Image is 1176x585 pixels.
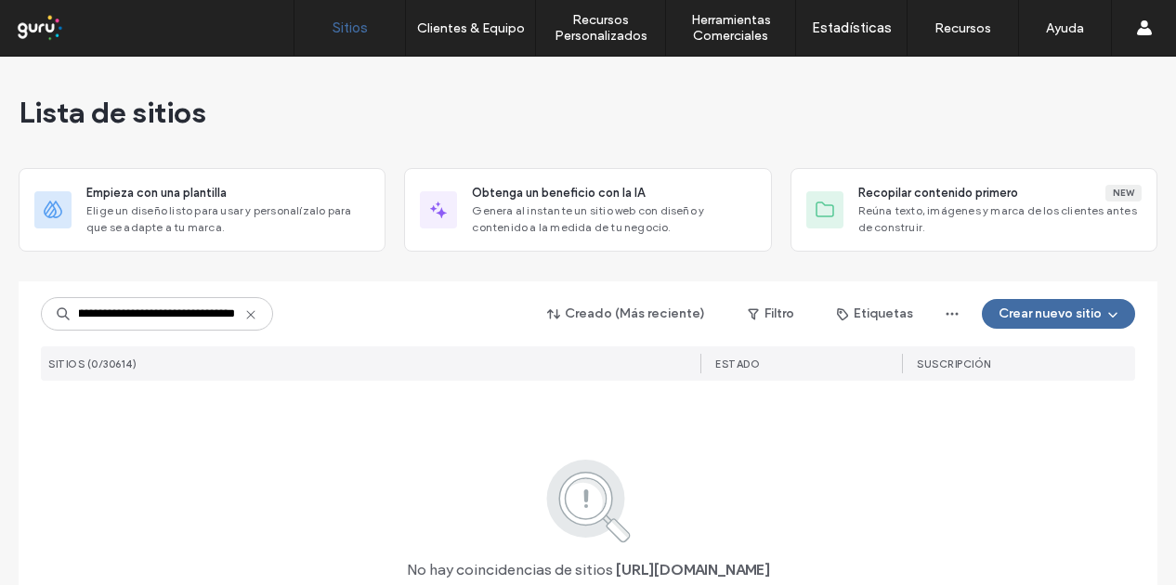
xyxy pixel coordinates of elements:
[858,202,1142,236] span: Reúna texto, imágenes y marca de los clientes antes de construir.
[666,12,795,44] label: Herramientas Comerciales
[333,19,368,36] label: Sitios
[982,299,1135,329] button: Crear nuevo sitio
[820,299,930,329] button: Etiquetas
[472,184,645,202] span: Obtenga un beneficio con la IA
[521,456,656,545] img: search.svg
[917,357,991,370] span: Suscripción
[791,168,1157,252] div: Recopilar contenido primeroNewReúna texto, imágenes y marca de los clientes antes de construir.
[934,20,991,36] label: Recursos
[858,184,1018,202] span: Recopilar contenido primero
[40,13,91,30] span: Ayuda
[616,560,770,580] span: [URL][DOMAIN_NAME]
[1046,20,1084,36] label: Ayuda
[48,357,137,370] span: SITIOS (0/30614)
[536,12,665,44] label: Recursos Personalizados
[86,184,227,202] span: Empieza con una plantilla
[472,202,755,236] span: Genera al instante un sitio web con diseño y contenido a la medida de tu negocio.
[417,20,525,36] label: Clientes & Equipo
[407,560,613,580] span: No hay coincidencias de sitios
[729,299,813,329] button: Filtro
[531,299,722,329] button: Creado (Más reciente)
[715,357,760,370] span: ESTADO
[1105,185,1142,201] div: New
[404,168,771,252] div: Obtenga un beneficio con la IAGenera al instante un sitio web con diseño y contenido a la medida ...
[19,94,206,131] span: Lista de sitios
[19,168,385,252] div: Empieza con una plantillaElige un diseño listo para usar y personalízalo para que se adapte a tu ...
[86,202,370,236] span: Elige un diseño listo para usar y personalízalo para que se adapte a tu marca.
[812,19,892,36] label: Estadísticas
